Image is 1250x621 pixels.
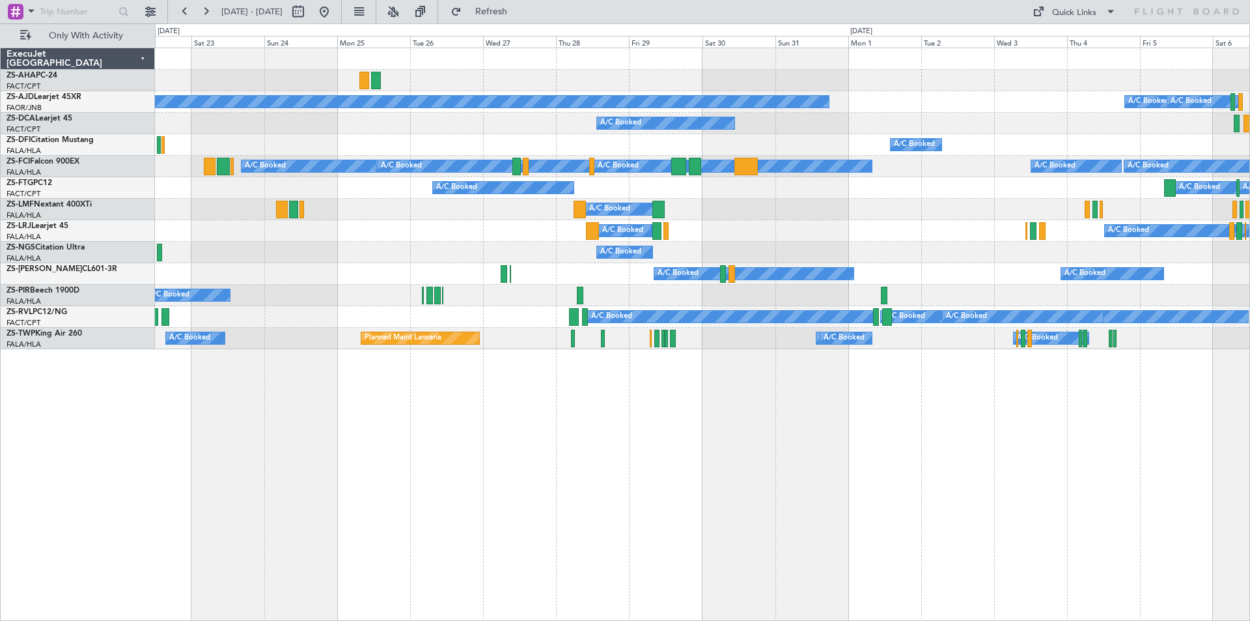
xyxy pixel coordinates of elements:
[7,179,52,187] a: ZS-FTGPC12
[1171,92,1212,111] div: A/C Booked
[7,287,79,295] a: ZS-PIRBeech 1900D
[591,307,632,326] div: A/C Booked
[1128,92,1169,111] div: A/C Booked
[1052,7,1096,20] div: Quick Links
[14,25,141,46] button: Only With Activity
[824,328,865,348] div: A/C Booked
[7,265,117,273] a: ZS-[PERSON_NAME]CL601-3R
[1026,1,1122,22] button: Quick Links
[7,93,81,101] a: ZS-AJDLearjet 45XR
[600,113,641,133] div: A/C Booked
[464,7,519,16] span: Refresh
[7,103,42,113] a: FAOR/JNB
[1067,36,1140,48] div: Thu 4
[40,2,115,22] input: Trip Number
[1179,178,1220,197] div: A/C Booked
[34,31,137,40] span: Only With Activity
[994,36,1067,48] div: Wed 3
[7,158,30,166] span: ZS-FCI
[921,36,994,48] div: Tue 2
[602,221,643,240] div: A/C Booked
[365,328,441,348] div: Planned Maint Lanseria
[7,136,31,144] span: ZS-DFI
[7,179,33,187] span: ZS-FTG
[7,296,41,306] a: FALA/HLA
[245,156,286,176] div: A/C Booked
[7,244,35,252] span: ZS-NGS
[410,36,483,48] div: Tue 26
[7,318,40,328] a: FACT/CPT
[7,287,30,295] span: ZS-PIR
[946,307,987,326] div: A/C Booked
[702,36,775,48] div: Sat 30
[658,264,699,283] div: A/C Booked
[598,156,639,176] div: A/C Booked
[629,36,702,48] div: Fri 29
[483,36,556,48] div: Wed 27
[7,189,40,199] a: FACT/CPT
[7,201,92,209] a: ZS-LMFNextant 400XTi
[7,158,79,166] a: ZS-FCIFalcon 900EX
[884,307,925,326] div: A/C Booked
[1035,156,1076,176] div: A/C Booked
[1108,221,1149,240] div: A/C Booked
[7,124,40,134] a: FACT/CPT
[7,222,31,230] span: ZS-LRJ
[264,36,337,48] div: Sun 24
[848,36,921,48] div: Mon 1
[600,242,641,262] div: A/C Booked
[7,201,34,209] span: ZS-LMF
[445,1,523,22] button: Refresh
[381,156,422,176] div: A/C Booked
[337,36,410,48] div: Mon 25
[1017,328,1058,348] div: A/C Booked
[1064,264,1105,283] div: A/C Booked
[7,330,82,338] a: ZS-TWPKing Air 260
[191,36,264,48] div: Sat 23
[7,72,36,79] span: ZS-AHA
[7,244,85,252] a: ZS-NGSCitation Ultra
[7,222,68,230] a: ZS-LRJLearjet 45
[7,72,57,79] a: ZS-AHAPC-24
[850,26,872,37] div: [DATE]
[7,136,94,144] a: ZS-DFICitation Mustang
[7,93,34,101] span: ZS-AJD
[7,81,40,91] a: FACT/CPT
[7,232,41,242] a: FALA/HLA
[169,328,210,348] div: A/C Booked
[148,285,189,305] div: A/C Booked
[7,265,82,273] span: ZS-[PERSON_NAME]
[7,308,33,316] span: ZS-RVL
[221,6,283,18] span: [DATE] - [DATE]
[7,115,72,123] a: ZS-DCALearjet 45
[436,178,477,197] div: A/C Booked
[7,339,41,349] a: FALA/HLA
[7,253,41,263] a: FALA/HLA
[7,167,41,177] a: FALA/HLA
[7,146,41,156] a: FALA/HLA
[7,210,41,220] a: FALA/HLA
[7,308,67,316] a: ZS-RVLPC12/NG
[7,330,35,338] span: ZS-TWP
[589,199,630,219] div: A/C Booked
[556,36,629,48] div: Thu 28
[1140,36,1213,48] div: Fri 5
[158,26,180,37] div: [DATE]
[1128,156,1169,176] div: A/C Booked
[7,115,35,123] span: ZS-DCA
[775,36,848,48] div: Sun 31
[894,135,935,154] div: A/C Booked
